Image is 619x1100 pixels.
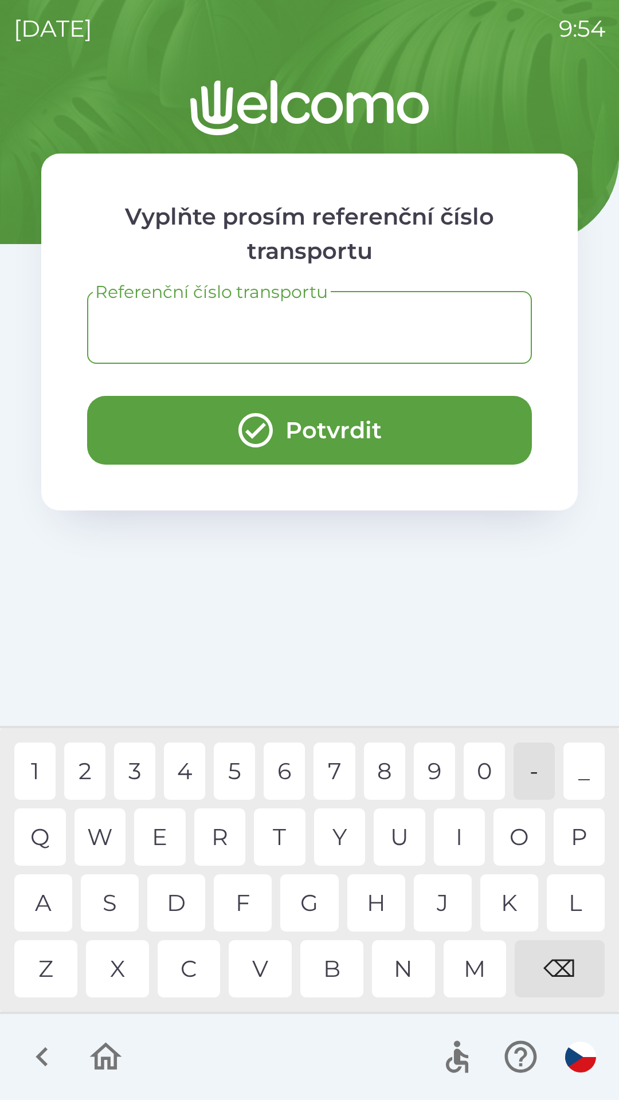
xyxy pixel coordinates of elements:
img: Logo [41,80,578,135]
img: cs flag [565,1042,596,1072]
label: Referenční číslo transportu [95,280,328,304]
p: [DATE] [14,11,92,46]
p: Vyplňte prosím referenční číslo transportu [87,199,532,268]
button: Potvrdit [87,396,532,465]
p: 9:54 [559,11,605,46]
